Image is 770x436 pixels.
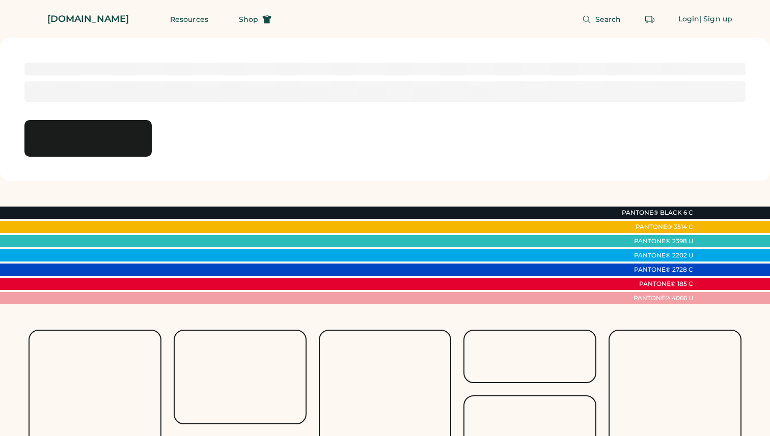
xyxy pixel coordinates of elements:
button: Resources [158,9,221,30]
div: Login [678,14,700,24]
button: Search [570,9,634,30]
span: Search [595,16,621,23]
button: Retrieve an order [640,9,660,30]
div: [DOMAIN_NAME] [47,13,129,25]
button: Shop [227,9,284,30]
div: | Sign up [699,14,732,24]
img: Rendered Logo - Screens [25,10,43,28]
span: Shop [239,16,258,23]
